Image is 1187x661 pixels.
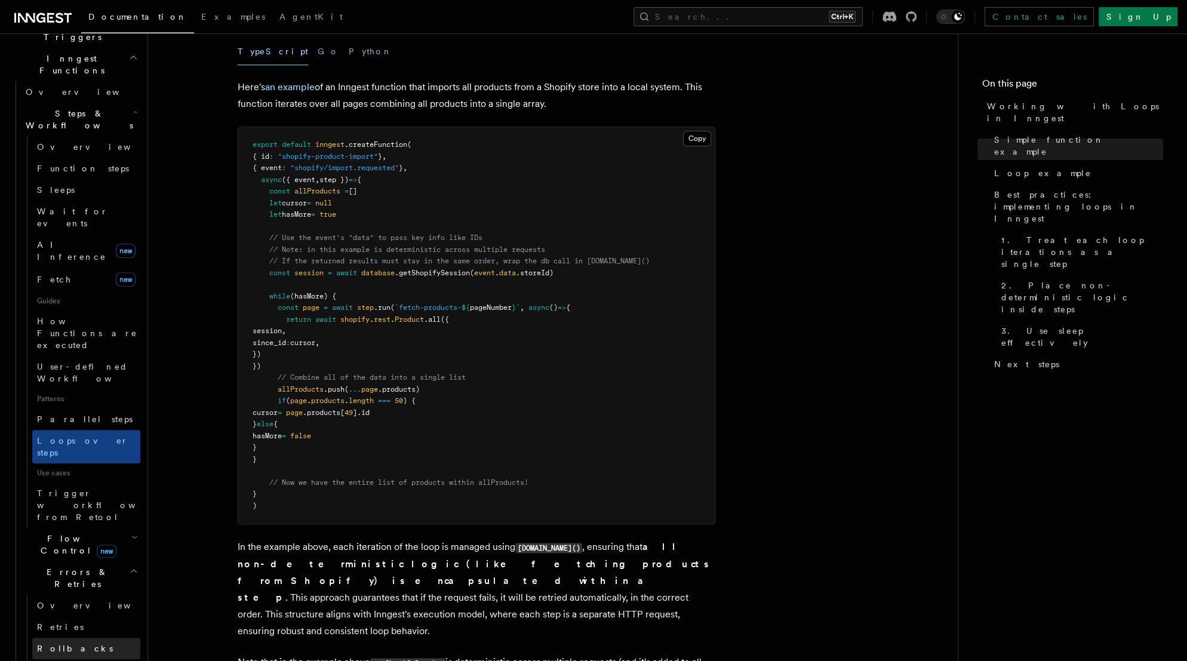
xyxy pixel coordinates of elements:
[269,187,290,195] span: const
[290,339,315,347] span: cursor
[32,430,140,463] a: Loops over steps
[499,269,516,277] span: data
[315,140,345,149] span: inngest
[253,490,257,498] span: }
[37,185,75,195] span: Sleeps
[32,616,140,638] a: Retries
[269,233,482,242] span: // Use the event's "data" to pass key info like IDs
[282,140,311,149] span: default
[349,385,361,393] span: ...
[370,315,374,324] span: .
[378,396,390,405] span: ===
[37,207,108,228] span: Wait for events
[307,396,311,405] span: .
[37,414,133,424] span: Parallel steps
[345,385,349,393] span: (
[516,303,520,312] span: `
[21,561,140,595] button: Errors & Retries
[272,4,350,32] a: AgentKit
[528,303,549,312] span: async
[994,358,1059,370] span: Next steps
[286,396,290,405] span: (
[37,316,137,350] span: How Functions are executed
[21,81,140,103] a: Overview
[279,12,343,21] span: AgentKit
[37,240,106,262] span: AI Inference
[37,142,160,152] span: Overview
[32,389,140,408] span: Patterns
[269,269,290,277] span: const
[32,638,140,659] a: Rollbacks
[357,303,374,312] span: step
[238,539,715,640] p: In the example above, each iteration of the loop is managed using , ensuring that . This approach...
[462,303,470,312] span: ${
[936,10,965,24] button: Toggle dark mode
[382,152,386,161] span: ,
[311,396,345,405] span: products
[32,356,140,389] a: User-defined Workflows
[407,140,411,149] span: (
[253,362,261,370] span: })
[829,11,856,23] kbd: Ctrl+K
[32,179,140,201] a: Sleeps
[253,408,278,417] span: cursor
[253,350,261,358] span: })
[345,187,349,195] span: =
[399,164,403,172] span: }
[21,566,130,590] span: Errors & Retries
[987,100,1163,124] span: Working with Loops in Inngest
[116,272,136,287] span: new
[315,199,332,207] span: null
[81,4,194,33] a: Documentation
[989,184,1163,229] a: Best practices: implementing loops in Inngest
[994,134,1163,158] span: Simple function example
[516,269,553,277] span: .storeId)
[319,210,336,219] span: true
[361,385,378,393] span: page
[357,176,361,184] span: {
[634,7,863,26] button: Search...Ctrl+K
[403,164,407,172] span: ,
[269,478,528,487] span: // Now we have the entire list of products within allProducts!
[32,310,140,356] a: How Functions are executed
[349,38,392,65] button: Python
[290,432,311,440] span: false
[253,327,282,335] span: session
[1099,7,1177,26] a: Sign Up
[286,408,303,417] span: page
[21,107,133,131] span: Steps & Workflows
[1001,325,1163,349] span: 3. Use sleep effectively
[290,292,336,300] span: (hasMore) {
[238,38,308,65] button: TypeScript
[374,315,390,324] span: rest
[340,315,370,324] span: shopify
[269,152,273,161] span: :
[332,303,353,312] span: await
[374,303,390,312] span: .run
[318,38,339,65] button: Go
[21,528,140,561] button: Flow Controlnew
[349,176,357,184] span: =>
[294,269,324,277] span: session
[390,315,395,324] span: .
[311,210,315,219] span: =
[985,7,1094,26] a: Contact sales
[253,152,269,161] span: { id
[37,601,160,610] span: Overview
[303,408,345,417] span: .products[
[282,199,307,207] span: cursor
[37,622,84,632] span: Retries
[349,396,374,405] span: length
[37,436,128,457] span: Loops over steps
[21,533,131,557] span: Flow Control
[116,244,136,258] span: new
[994,189,1163,225] span: Best practices: implementing loops in Inngest
[253,502,257,510] span: )
[997,229,1163,275] a: 1. Treat each loop iterations as a single step
[257,420,273,428] span: else
[1001,234,1163,270] span: 1. Treat each loop iterations as a single step
[238,79,715,112] p: Here's of an Inngest function that imports all products from a Shopify store into a local system....
[32,201,140,234] a: Wait for events
[361,269,395,277] span: database
[345,408,353,417] span: 49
